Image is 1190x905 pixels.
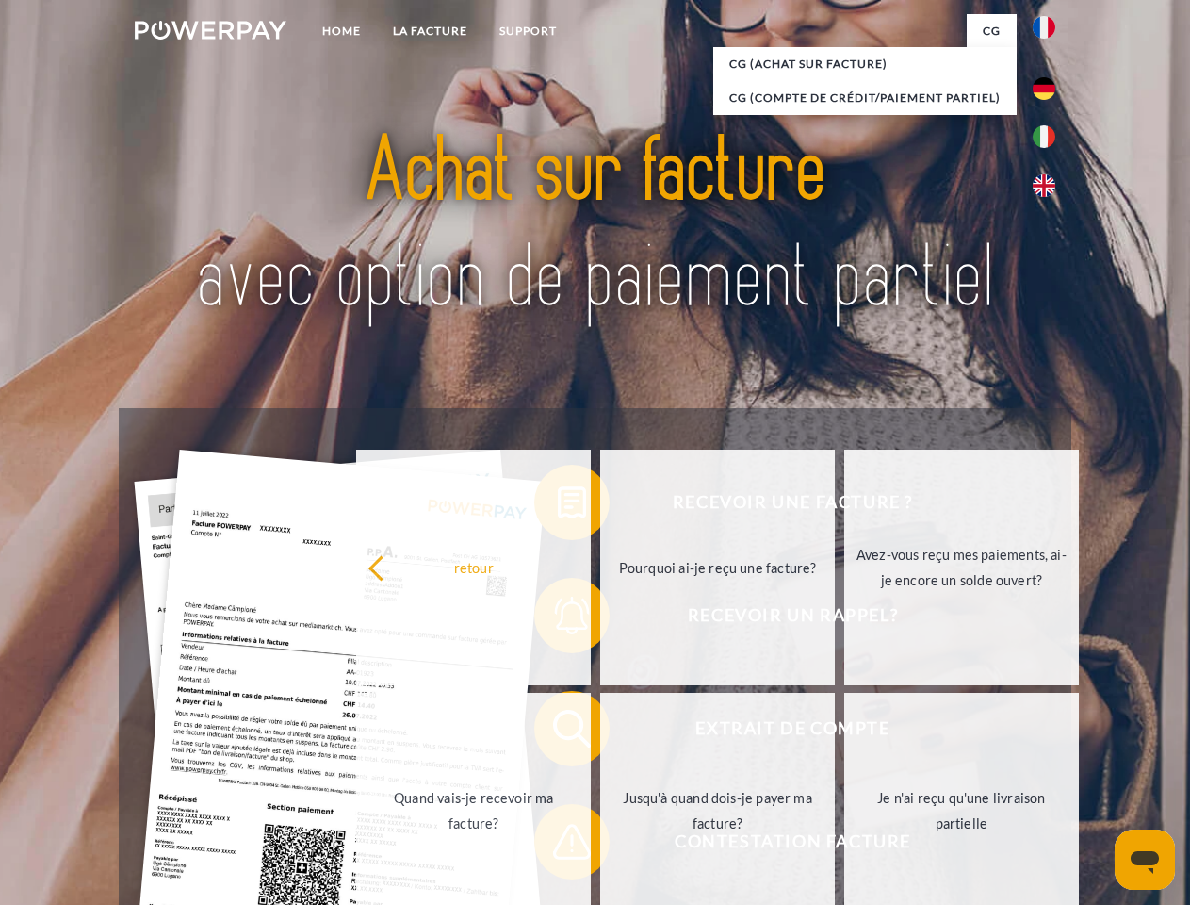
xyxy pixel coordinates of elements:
[844,450,1079,685] a: Avez-vous reçu mes paiements, ai-je encore un solde ouvert?
[1115,830,1175,890] iframe: Bouton de lancement de la fenêtre de messagerie
[367,554,579,580] div: retour
[967,14,1017,48] a: CG
[377,14,483,48] a: LA FACTURE
[306,14,377,48] a: Home
[611,785,823,836] div: Jusqu'à quand dois-je payer ma facture?
[713,47,1017,81] a: CG (achat sur facture)
[713,81,1017,115] a: CG (Compte de crédit/paiement partiel)
[856,542,1068,593] div: Avez-vous reçu mes paiements, ai-je encore un solde ouvert?
[180,90,1010,361] img: title-powerpay_fr.svg
[135,21,286,40] img: logo-powerpay-white.svg
[1033,174,1055,197] img: en
[1033,77,1055,100] img: de
[1033,16,1055,39] img: fr
[1033,125,1055,148] img: it
[611,554,823,580] div: Pourquoi ai-je reçu une facture?
[367,785,579,836] div: Quand vais-je recevoir ma facture?
[856,785,1068,836] div: Je n'ai reçu qu'une livraison partielle
[483,14,573,48] a: Support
